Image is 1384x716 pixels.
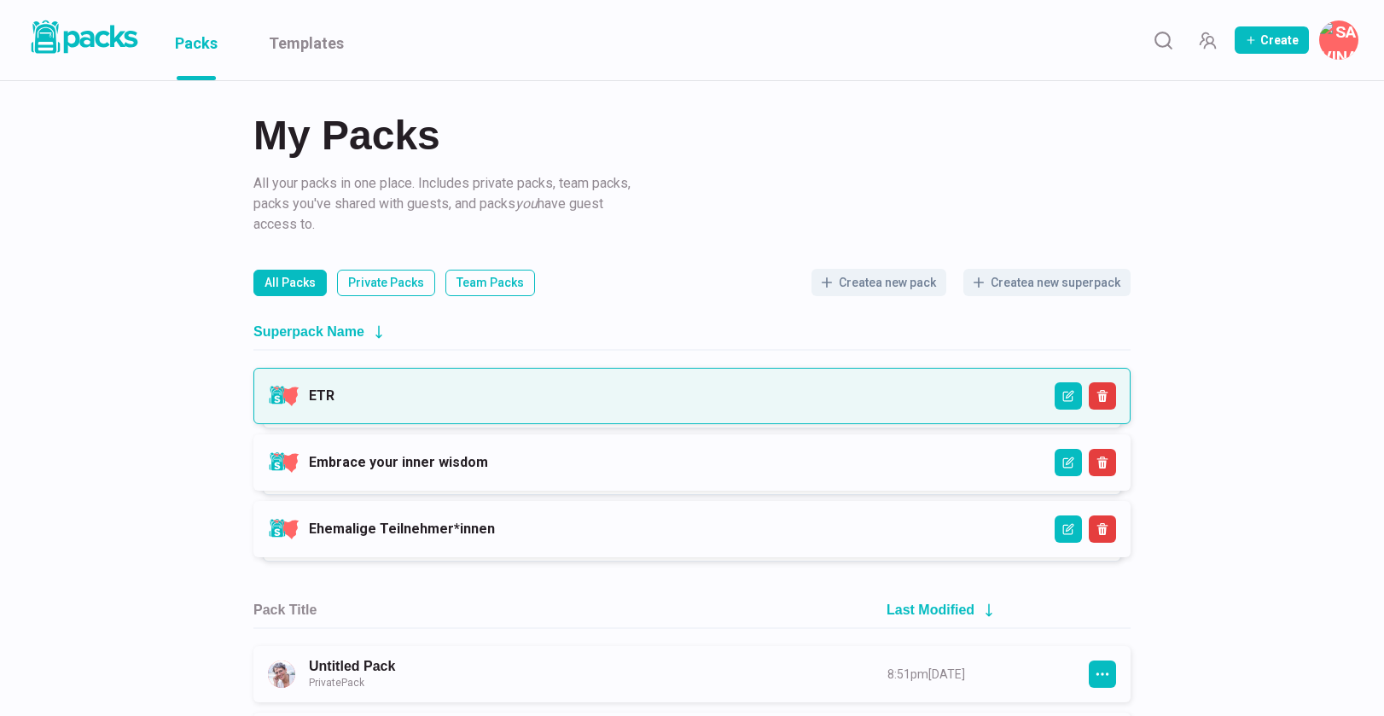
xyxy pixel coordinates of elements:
[1055,515,1082,543] button: Edit
[887,602,974,618] h2: Last Modified
[253,115,1131,156] h2: My Packs
[1146,23,1180,57] button: Search
[348,274,424,292] p: Private Packs
[265,274,316,292] p: All Packs
[26,17,141,63] a: Packs logo
[963,269,1131,296] button: Createa new superpack
[1089,515,1116,543] button: Delete Superpack
[1089,449,1116,476] button: Delete Superpack
[1089,382,1116,410] button: Delete Superpack
[515,195,538,212] i: you
[1319,20,1358,60] button: Savina Tilmann
[811,269,946,296] button: Createa new pack
[1055,449,1082,476] button: Edit
[1055,382,1082,410] button: Edit
[253,323,364,340] h2: Superpack Name
[253,173,637,235] p: All your packs in one place. Includes private packs, team packs, packs you've shared with guests,...
[26,17,141,57] img: Packs logo
[253,602,317,618] h2: Pack Title
[1190,23,1224,57] button: Manage Team Invites
[456,274,524,292] p: Team Packs
[1235,26,1309,54] button: Create Pack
